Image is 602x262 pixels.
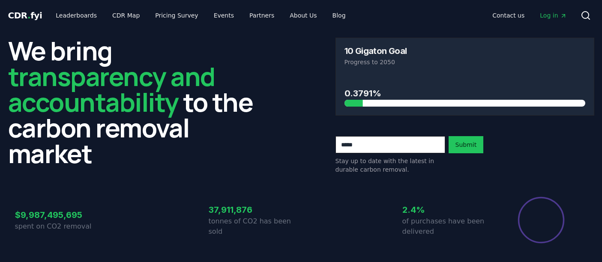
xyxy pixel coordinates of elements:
a: About Us [283,8,323,23]
a: Leaderboards [49,8,104,23]
h3: 2.4% [402,203,495,216]
h3: $9,987,495,695 [15,208,108,221]
span: CDR fyi [8,10,42,21]
p: Stay up to date with the latest in durable carbon removal. [335,157,445,174]
span: . [27,10,30,21]
p: Progress to 2050 [344,58,585,66]
a: Contact us [485,8,531,23]
h3: 0.3791% [344,87,585,100]
a: CDR Map [105,8,147,23]
button: Submit [449,136,484,153]
nav: Main [485,8,573,23]
span: Log in [540,11,566,20]
a: Events [207,8,241,23]
nav: Main [49,8,352,23]
span: transparency and accountability [8,59,215,119]
a: Log in [533,8,573,23]
a: Partners [243,8,281,23]
p: spent on CO2 removal [15,221,108,232]
h2: We bring to the carbon removal market [8,38,267,166]
p: of purchases have been delivered [402,216,495,237]
h3: 37,911,876 [209,203,301,216]
a: Pricing Survey [148,8,205,23]
a: CDR.fyi [8,9,42,21]
div: Percentage of sales delivered [517,196,565,244]
a: Blog [326,8,353,23]
h3: 10 Gigaton Goal [344,47,407,55]
p: tonnes of CO2 has been sold [209,216,301,237]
